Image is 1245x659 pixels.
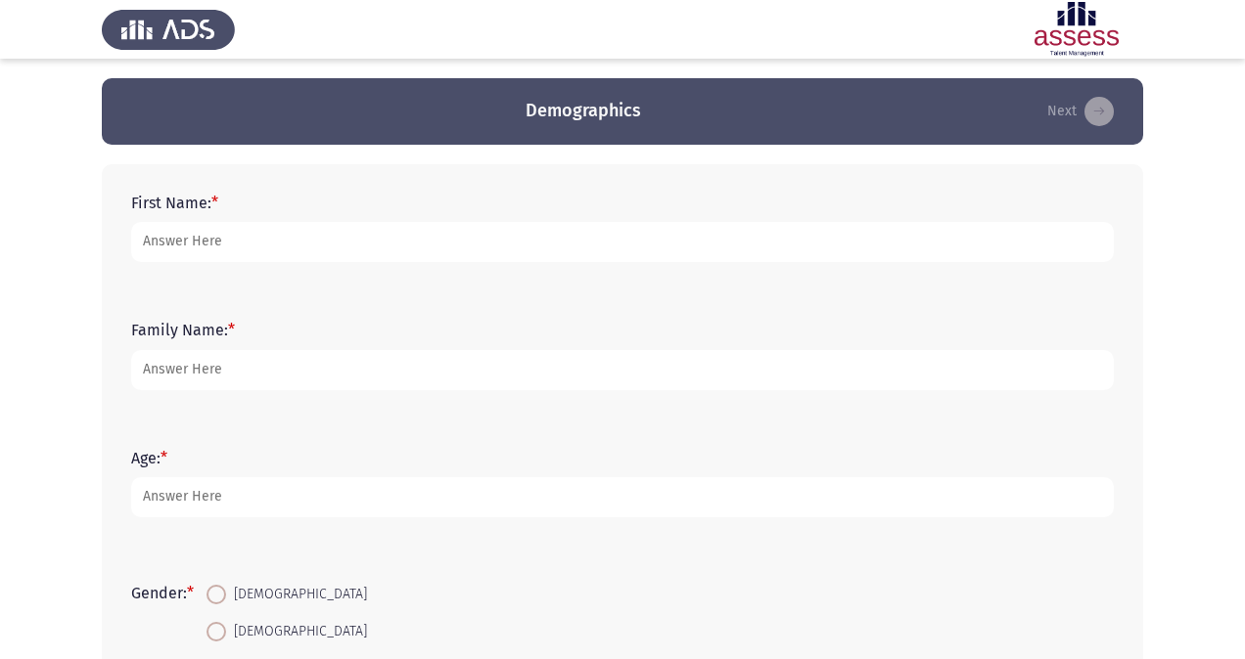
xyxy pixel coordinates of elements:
[131,222,1114,262] input: add answer text
[1010,2,1143,57] img: Assessment logo of PersonalityBasic Assessment EN only
[102,2,235,57] img: Assess Talent Management logo
[1041,96,1120,127] button: load next page
[526,99,641,123] h3: Demographics
[226,620,367,643] span: [DEMOGRAPHIC_DATA]
[131,477,1114,517] input: add answer text
[131,321,235,339] label: Family Name:
[131,350,1114,390] input: add answer text
[131,584,194,602] label: Gender:
[226,583,367,606] span: [DEMOGRAPHIC_DATA]
[131,449,167,467] label: Age:
[131,194,218,212] label: First Name:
